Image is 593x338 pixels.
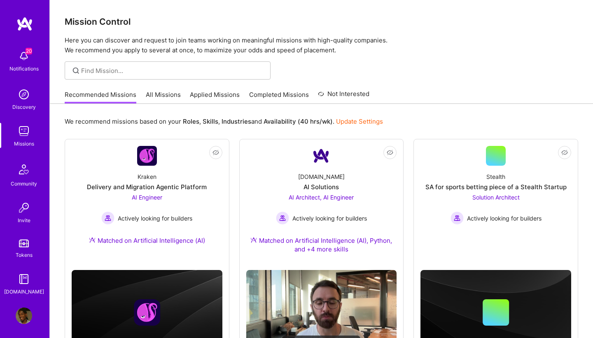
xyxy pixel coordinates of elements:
[132,194,162,201] span: AI Engineer
[65,90,136,104] a: Recommended Missions
[250,237,257,243] img: Ateam Purple Icon
[72,146,222,255] a: Company LogoKrakenDelivery and Migration Agentic PlatformAI Engineer Actively looking for builder...
[16,86,32,103] img: discovery
[311,146,331,166] img: Company Logo
[89,237,96,243] img: Ateam Purple Icon
[19,239,29,247] img: tokens
[472,194,520,201] span: Solution Architect
[16,123,32,139] img: teamwork
[138,172,156,181] div: Kraken
[276,211,289,225] img: Actively looking for builders
[89,236,205,245] div: Matched on Artificial Intelligence (AI)
[318,89,369,104] a: Not Interested
[561,149,568,156] i: icon EyeClosed
[14,160,34,179] img: Community
[336,117,383,125] a: Update Settings
[101,211,114,225] img: Actively looking for builders
[264,117,333,125] b: Availability (40 hrs/wk)
[451,211,464,225] img: Actively looking for builders
[467,214,542,223] span: Actively looking for builders
[16,251,33,259] div: Tokens
[87,183,207,191] div: Delivery and Migration Agentic Platform
[16,48,32,64] img: bell
[146,90,181,104] a: All Missions
[249,90,309,104] a: Completed Missions
[212,149,219,156] i: icon EyeClosed
[71,66,81,75] i: icon SearchGrey
[16,271,32,287] img: guide book
[65,117,383,126] p: We recommend missions based on your , , and .
[203,117,218,125] b: Skills
[16,16,33,31] img: logo
[9,64,39,73] div: Notifications
[246,146,397,263] a: Company Logo[DOMAIN_NAME]AI SolutionsAI Architect, AI Engineer Actively looking for buildersActiv...
[222,117,251,125] b: Industries
[16,200,32,216] img: Invite
[134,299,160,326] img: Company logo
[420,146,571,247] a: StealthSA for sports betting piece of a Stealth StartupSolution Architect Actively looking for bu...
[14,307,34,324] a: User Avatar
[118,214,192,223] span: Actively looking for builders
[304,183,339,191] div: AI Solutions
[289,194,354,201] span: AI Architect, AI Engineer
[12,103,36,111] div: Discovery
[425,183,567,191] div: SA for sports betting piece of a Stealth Startup
[486,172,505,181] div: Stealth
[246,236,397,253] div: Matched on Artificial Intelligence (AI), Python, and +4 more skills
[298,172,345,181] div: [DOMAIN_NAME]
[18,216,30,225] div: Invite
[387,149,393,156] i: icon EyeClosed
[14,139,34,148] div: Missions
[292,214,367,223] span: Actively looking for builders
[81,66,264,75] input: Find Mission...
[11,179,37,188] div: Community
[26,48,32,54] span: 20
[137,146,157,166] img: Company Logo
[183,117,199,125] b: Roles
[65,16,578,27] h3: Mission Control
[16,307,32,324] img: User Avatar
[4,287,44,296] div: [DOMAIN_NAME]
[65,35,578,55] p: Here you can discover and request to join teams working on meaningful missions with high-quality ...
[190,90,240,104] a: Applied Missions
